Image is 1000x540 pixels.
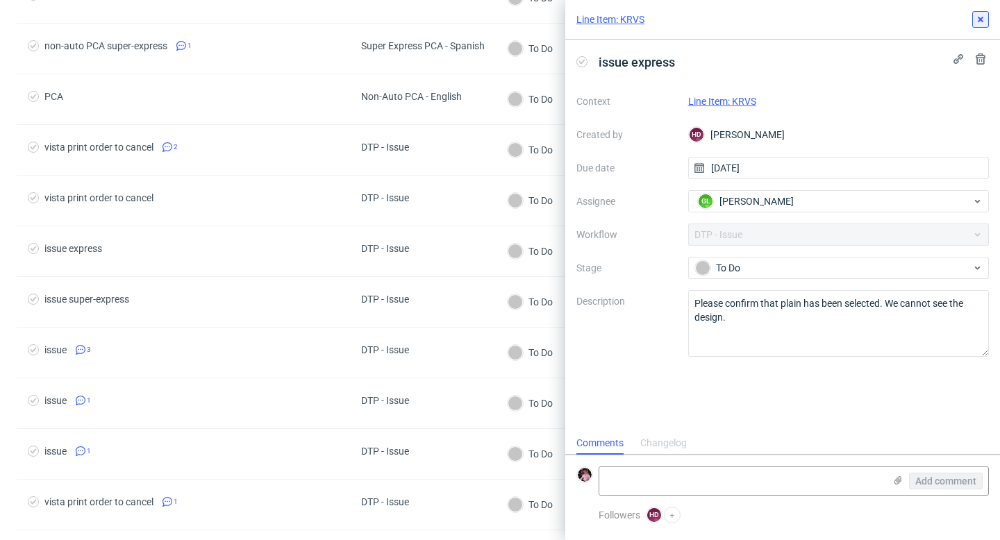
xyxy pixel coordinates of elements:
div: issue express [44,243,102,254]
div: To Do [508,142,553,158]
div: vista print order to cancel [44,496,153,507]
span: 2 [174,142,178,153]
div: non-auto PCA super-express [44,40,167,51]
div: DTP - Issue [361,496,409,507]
span: 3 [87,344,91,355]
div: PCA [44,91,63,102]
div: issue [44,395,67,406]
div: DTP - Issue [361,344,409,355]
div: To Do [508,92,553,107]
div: To Do [508,294,553,310]
div: To Do [508,41,553,56]
label: Description [576,293,677,354]
div: To Do [508,193,553,208]
div: issue super-express [44,294,129,305]
div: Super Express PCA - Spanish [361,40,485,51]
div: vista print order to cancel [44,142,153,153]
div: DTP - Issue [361,395,409,406]
div: To Do [695,260,972,276]
figcaption: HD [647,508,661,522]
label: Stage [576,260,677,276]
label: Due date [576,160,677,176]
div: vista print order to cancel [44,192,153,203]
div: To Do [508,244,553,259]
span: Followers [599,509,640,521]
div: To Do [508,497,553,512]
span: [PERSON_NAME] [719,194,794,208]
a: Line Item: KRVS [688,96,756,107]
span: 1 [174,496,178,507]
div: Comments [576,432,624,455]
label: Workflow [576,226,677,243]
a: Line Item: KRVS [576,12,644,26]
div: [PERSON_NAME] [688,124,990,146]
figcaption: GL [699,194,712,208]
div: Non-Auto PCA - English [361,91,462,102]
div: Changelog [640,432,687,455]
span: 1 [87,395,91,406]
button: + [664,507,681,523]
div: DTP - Issue [361,142,409,153]
div: issue [44,446,67,457]
span: 1 [87,446,91,457]
div: DTP - Issue [361,243,409,254]
div: DTP - Issue [361,192,409,203]
img: Aleks Ziemkowski [578,468,592,482]
span: 1 [187,40,192,51]
span: issue express [593,51,681,74]
div: To Do [508,446,553,462]
textarea: Please confirm that plain has been selected. We cannot see the design. [688,290,990,357]
label: Context [576,93,677,110]
label: Assignee [576,193,677,210]
div: DTP - Issue [361,294,409,305]
figcaption: HD [690,128,703,142]
label: Created by [576,126,677,143]
div: issue [44,344,67,355]
div: DTP - Issue [361,446,409,457]
div: To Do [508,345,553,360]
div: To Do [508,396,553,411]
